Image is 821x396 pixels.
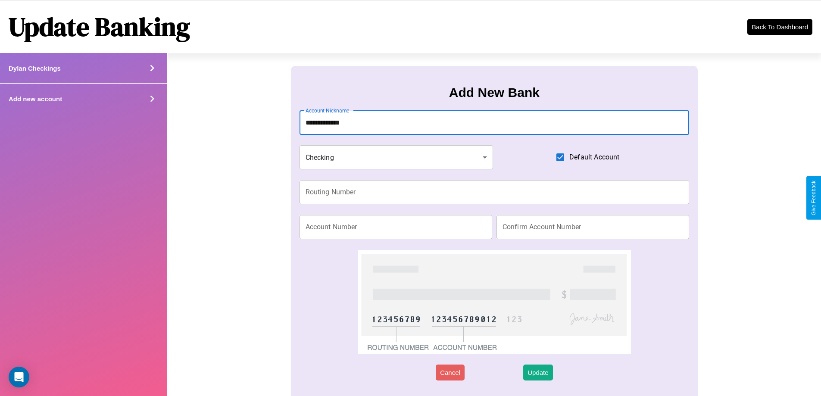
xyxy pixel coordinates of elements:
div: Open Intercom Messenger [9,367,29,387]
img: check [358,250,631,354]
h4: Dylan Checkings [9,65,61,72]
span: Default Account [569,152,619,162]
div: Checking [300,145,493,169]
button: Cancel [436,365,465,380]
h4: Add new account [9,95,62,103]
h3: Add New Bank [449,85,540,100]
div: Give Feedback [811,181,817,215]
label: Account Nickname [306,107,350,114]
button: Back To Dashboard [747,19,812,35]
h1: Update Banking [9,9,190,44]
button: Update [523,365,553,380]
